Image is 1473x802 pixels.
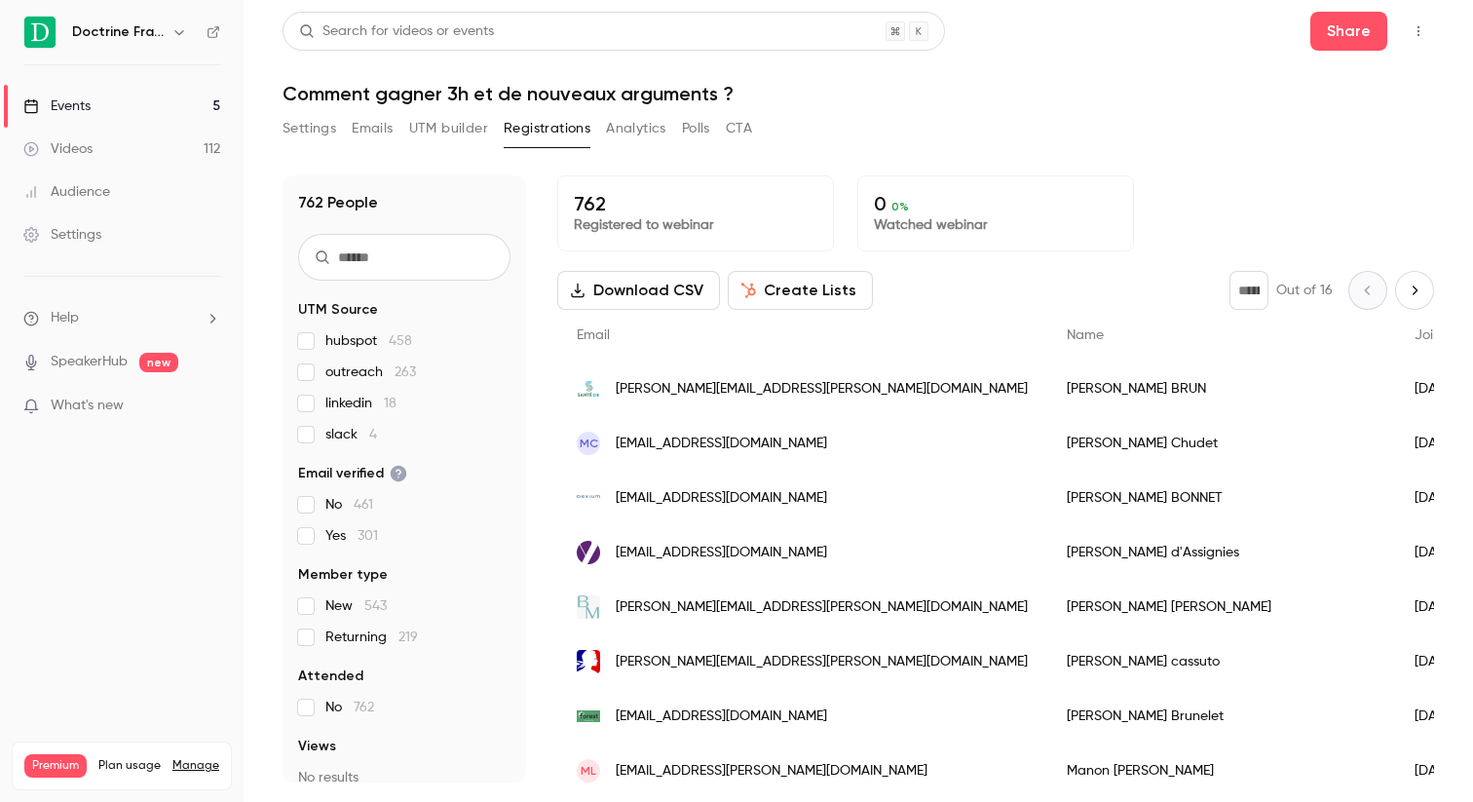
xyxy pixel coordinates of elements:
span: Member type [298,565,388,585]
div: Events [23,96,91,116]
p: 0 [874,192,1117,215]
img: ydes.com [577,541,600,564]
span: [PERSON_NAME][EMAIL_ADDRESS][PERSON_NAME][DOMAIN_NAME] [616,379,1028,400]
div: [PERSON_NAME] [PERSON_NAME] [1047,580,1395,634]
span: Plan usage [98,758,161,774]
span: [EMAIL_ADDRESS][DOMAIN_NAME] [616,543,827,563]
h6: Doctrine France [72,22,164,42]
div: [PERSON_NAME] Chudet [1047,416,1395,471]
span: Premium [24,754,87,778]
div: Manon [PERSON_NAME] [1047,744,1395,798]
p: No results [298,768,510,787]
span: No [325,698,374,717]
span: 263 [395,365,416,379]
span: Attended [298,667,363,686]
button: Polls [682,113,710,144]
button: Download CSV [557,271,720,310]
span: [EMAIL_ADDRESS][PERSON_NAME][DOMAIN_NAME] [616,761,927,782]
span: 762 [354,701,374,714]
span: outreach [325,363,416,382]
iframe: Noticeable Trigger [197,398,220,415]
span: [EMAIL_ADDRESS][DOMAIN_NAME] [616,707,827,727]
button: Emails [352,113,393,144]
span: [PERSON_NAME][EMAIL_ADDRESS][PERSON_NAME][DOMAIN_NAME] [616,652,1028,672]
h1: Comment gagner 3h et de nouveaux arguments ? [283,82,1434,105]
img: forest-avocats.com [577,710,600,722]
img: dexium.fr [577,486,600,510]
button: UTM builder [409,113,488,144]
img: Doctrine France [24,17,56,48]
p: 762 [574,192,817,215]
span: linkedin [325,394,397,413]
span: hubspot [325,331,412,351]
div: [PERSON_NAME] d'Assignies [1047,525,1395,580]
span: 461 [354,498,373,512]
span: Email verified [298,464,407,483]
button: Create Lists [728,271,873,310]
button: Analytics [606,113,666,144]
h1: 762 People [298,191,378,214]
img: santecie.com [577,377,600,401]
span: UTM Source [298,300,378,320]
span: ML [581,762,596,780]
button: Settings [283,113,336,144]
span: [EMAIL_ADDRESS][DOMAIN_NAME] [616,434,827,454]
div: Search for videos or events [299,21,494,42]
span: [PERSON_NAME][EMAIL_ADDRESS][PERSON_NAME][DOMAIN_NAME] [616,597,1028,618]
span: [EMAIL_ADDRESS][DOMAIN_NAME] [616,488,827,509]
a: SpeakerHub [51,352,128,372]
li: help-dropdown-opener [23,308,220,328]
span: 301 [358,529,378,543]
button: Next page [1395,271,1434,310]
span: Email [577,328,610,342]
p: Registered to webinar [574,215,817,235]
button: Registrations [504,113,590,144]
span: Yes [325,526,378,546]
span: Views [298,737,336,756]
span: 219 [398,630,418,644]
span: 458 [389,334,412,348]
span: 4 [369,428,377,441]
div: Audience [23,182,110,202]
span: No [325,495,373,515]
button: Share [1310,12,1387,51]
p: Out of 16 [1276,281,1333,300]
div: Settings [23,225,101,245]
span: 18 [384,397,397,410]
span: Name [1067,328,1104,342]
a: Manage [172,758,219,774]
span: What's new [51,396,124,416]
p: Watched webinar [874,215,1117,235]
span: 543 [364,599,387,613]
span: new [139,353,178,372]
div: Videos [23,139,93,159]
span: 0 % [891,200,909,213]
div: [PERSON_NAME] BONNET [1047,471,1395,525]
span: Help [51,308,79,328]
span: Returning [325,628,418,647]
div: [PERSON_NAME] BRUN [1047,362,1395,416]
img: bmavocat.eu [577,595,600,619]
img: justice.fr [577,650,600,673]
span: MC [580,435,598,452]
div: [PERSON_NAME] Brunelet [1047,689,1395,744]
span: slack [325,425,377,444]
div: [PERSON_NAME] cassuto [1047,634,1395,689]
button: CTA [726,113,752,144]
span: New [325,596,387,616]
